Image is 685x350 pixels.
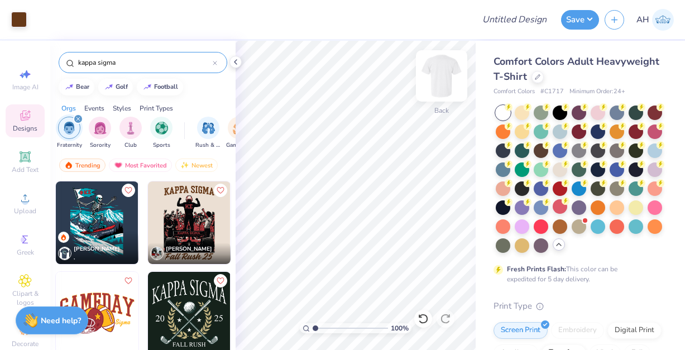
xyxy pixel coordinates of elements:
[652,9,674,31] img: Ava Hollingsworth
[122,274,135,287] button: Like
[551,322,604,339] div: Embroidery
[202,122,215,135] img: Rush & Bid Image
[540,87,564,97] span: # C1717
[419,54,464,98] img: Back
[154,84,178,90] div: football
[434,106,449,116] div: Back
[13,124,37,133] span: Designs
[14,207,36,215] span: Upload
[494,55,659,83] span: Comfort Colors Adult Heavyweight T-Shirt
[636,13,649,26] span: AH
[494,300,663,313] div: Print Type
[150,117,173,150] button: filter button
[119,117,142,150] button: filter button
[57,141,82,150] span: Fraternity
[57,117,82,150] div: filter for Fraternity
[507,264,644,284] div: This color can be expedited for 5 day delivery.
[74,245,120,253] span: [PERSON_NAME]
[122,184,135,197] button: Like
[64,161,73,169] img: trending.gif
[569,87,625,97] span: Minimum Order: 24 +
[143,84,152,90] img: trend_line.gif
[561,10,599,30] button: Save
[195,117,221,150] div: filter for Rush & Bid
[76,84,89,90] div: bear
[61,103,76,113] div: Orgs
[17,248,34,257] span: Greek
[175,159,218,172] div: Newest
[195,117,221,150] button: filter button
[507,265,566,274] strong: Fresh Prints Flash:
[150,247,164,260] img: Avatar
[56,181,138,264] img: 98542472-7771-42ee-b27a-afd68281c1ec
[155,122,168,135] img: Sports Image
[89,117,111,150] button: filter button
[77,57,213,68] input: Try "Alpha"
[12,339,39,348] span: Decorate
[59,159,106,172] div: Trending
[226,117,252,150] div: filter for Game Day
[6,289,45,307] span: Clipart & logos
[226,117,252,150] button: filter button
[150,117,173,150] div: filter for Sports
[148,181,231,264] img: 513570cd-2f61-464f-9798-eb19b4d9c69e
[124,141,137,150] span: Club
[104,84,113,90] img: trend_line.gif
[90,141,111,150] span: Sorority
[63,122,75,135] img: Fraternity Image
[12,83,39,92] span: Image AI
[57,117,82,150] button: filter button
[226,141,252,150] span: Game Day
[116,84,128,90] div: golf
[137,79,183,95] button: football
[89,117,111,150] div: filter for Sorority
[195,141,221,150] span: Rush & Bid
[607,322,662,339] div: Digital Print
[166,245,212,253] span: [PERSON_NAME]
[494,87,535,97] span: Comfort Colors
[636,9,674,31] a: AH
[230,181,313,264] img: 70e27be7-e3c6-4439-99b8-022d8ae3cf7d
[124,122,137,135] img: Club Image
[166,253,212,262] span: ,
[109,159,172,172] div: Most Favorited
[84,103,104,113] div: Events
[41,315,81,326] strong: Need help?
[494,322,548,339] div: Screen Print
[214,184,227,197] button: Like
[180,161,189,169] img: Newest.gif
[74,253,120,262] span: ,
[98,79,133,95] button: golf
[140,103,173,113] div: Print Types
[214,274,227,287] button: Like
[153,141,170,150] span: Sports
[138,181,221,264] img: 306aea2a-999a-4c28-941b-71a5409ea3b3
[119,117,142,150] div: filter for Club
[58,247,71,260] img: Avatar
[113,103,131,113] div: Styles
[65,84,74,90] img: trend_line.gif
[233,122,246,135] img: Game Day Image
[59,79,94,95] button: bear
[12,165,39,174] span: Add Text
[94,122,107,135] img: Sorority Image
[114,161,123,169] img: most_fav.gif
[473,8,555,31] input: Untitled Design
[391,323,409,333] span: 100 %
